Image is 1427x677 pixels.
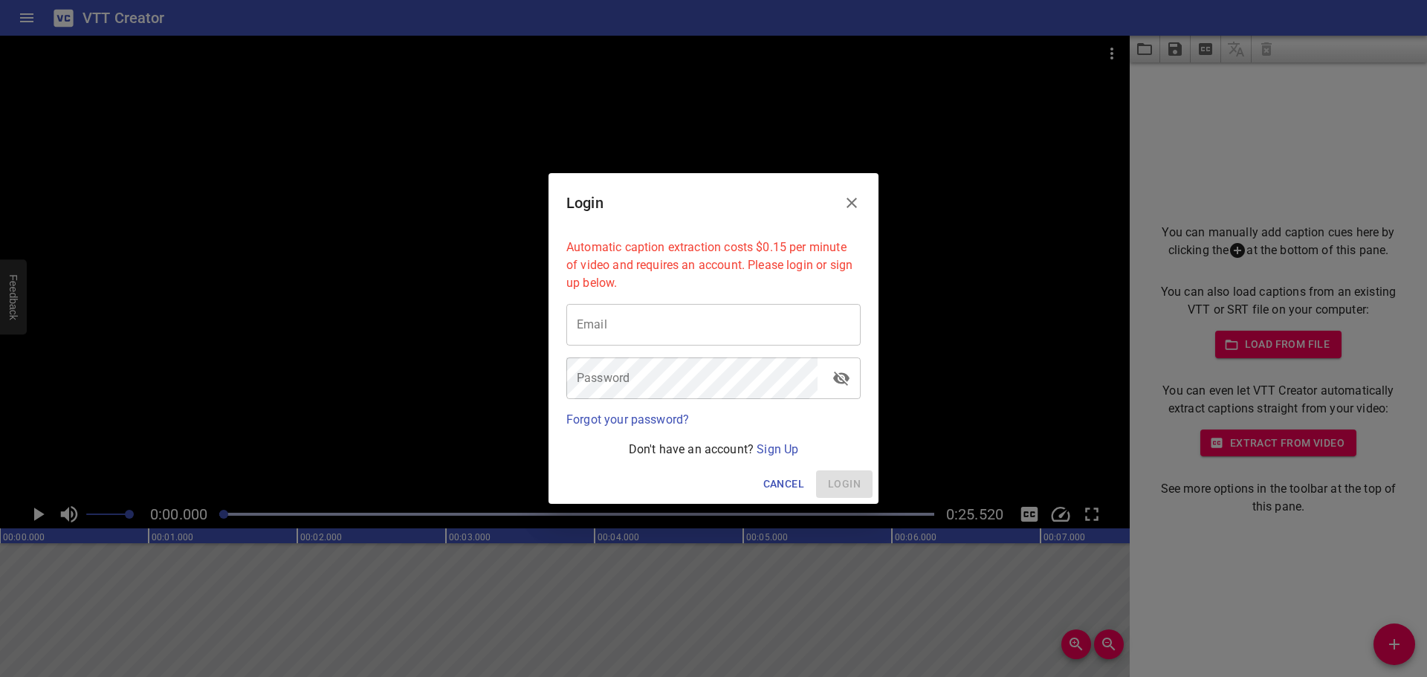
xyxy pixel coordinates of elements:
p: Don't have an account? [566,441,861,459]
button: Close [834,185,870,221]
button: toggle password visibility [823,360,859,396]
p: Automatic caption extraction costs $0.15 per minute of video and requires an account. Please logi... [566,239,861,292]
span: Please enter your email and password above. [816,470,873,498]
a: Forgot your password? [566,412,689,427]
button: Cancel [757,470,810,498]
span: Cancel [763,475,804,493]
h6: Login [566,191,604,215]
a: Sign Up [757,442,798,456]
